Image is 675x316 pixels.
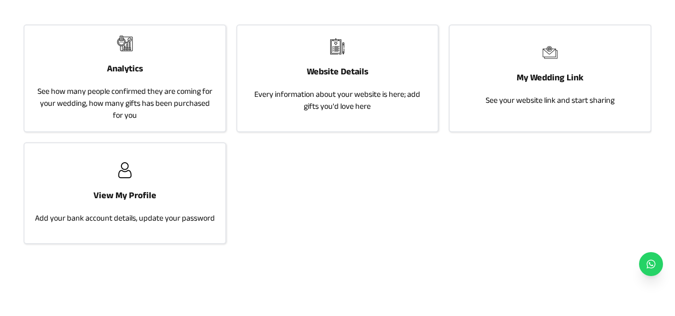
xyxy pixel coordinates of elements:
a: joyribbonsMy Wedding LinkSee your website link and start sharing [449,24,651,132]
p: Add your bank account details, update your password [35,212,215,224]
img: joyribbons [117,162,133,178]
h3: My Wedding Link [517,70,584,84]
img: joyribbons [329,38,345,54]
p: Every information about your website is here; add gifts you'd love here [247,88,428,112]
img: joyribbons [542,44,558,60]
a: joyribbonsView My ProfileAdd your bank account details, update your password [23,142,226,244]
a: joyribbonsAnalyticsSee how many people confirmed they are coming for your wedding, how many gifts... [23,24,226,132]
a: joyribbonsWebsite DetailsEvery information about your website is here; add gifts you'd love here [236,24,439,132]
h3: Website Details [307,64,368,78]
h3: Analytics [107,61,143,75]
p: See how many people confirmed they are coming for your wedding, how many gifts has been purchased... [34,85,215,121]
h3: View My Profile [93,188,156,202]
img: joyribbons [117,35,133,51]
p: See your website link and start sharing [486,94,615,106]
